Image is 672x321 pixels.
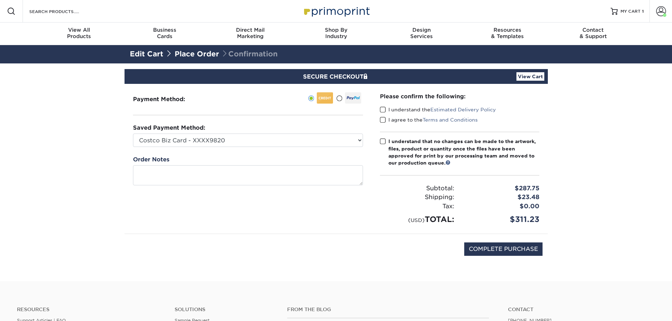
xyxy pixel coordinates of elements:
label: Saved Payment Method: [133,124,205,132]
small: (USD) [408,217,425,223]
div: Marketing [207,27,293,39]
a: View Cart [516,72,544,81]
a: Edit Cart [130,50,163,58]
label: Order Notes [133,155,169,164]
h4: Solutions [175,307,277,313]
span: Confirmation [221,50,278,58]
h4: Resources [17,307,164,313]
input: SEARCH PRODUCTS..... [29,7,97,16]
a: Shop ByIndustry [293,23,379,45]
span: Contact [550,27,636,33]
div: & Templates [465,27,550,39]
a: Estimated Delivery Policy [430,107,496,112]
a: Contact [508,307,655,313]
img: Primoprint [301,4,371,19]
label: I agree to the [380,116,478,123]
a: BusinessCards [122,23,207,45]
span: Business [122,27,207,33]
div: Services [379,27,465,39]
div: Products [36,27,122,39]
span: Direct Mail [207,27,293,33]
a: Place Order [175,50,219,58]
a: Resources& Templates [465,23,550,45]
span: MY CART [620,8,641,14]
div: $0.00 [460,202,545,211]
div: Please confirm the following: [380,92,539,100]
div: Subtotal: [375,184,460,193]
h4: From the Blog [287,307,489,313]
div: TOTAL: [375,214,460,225]
div: $287.75 [460,184,545,193]
span: 1 [642,9,644,14]
span: Design [379,27,465,33]
div: Tax: [375,202,460,211]
div: $311.23 [460,214,545,225]
span: View All [36,27,122,33]
div: $23.48 [460,193,545,202]
a: DesignServices [379,23,465,45]
a: View AllProducts [36,23,122,45]
a: Contact& Support [550,23,636,45]
label: I understand the [380,106,496,113]
span: Shop By [293,27,379,33]
input: COMPLETE PURCHASE [464,242,543,256]
h3: Payment Method: [133,96,202,103]
div: & Support [550,27,636,39]
div: Industry [293,27,379,39]
a: Terms and Conditions [423,117,478,123]
span: Resources [465,27,550,33]
div: Shipping: [375,193,460,202]
span: SECURE CHECKOUT [303,73,369,80]
div: I understand that no changes can be made to the artwork, files, product or quantity once the file... [388,138,539,167]
div: Cards [122,27,207,39]
a: Direct MailMarketing [207,23,293,45]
